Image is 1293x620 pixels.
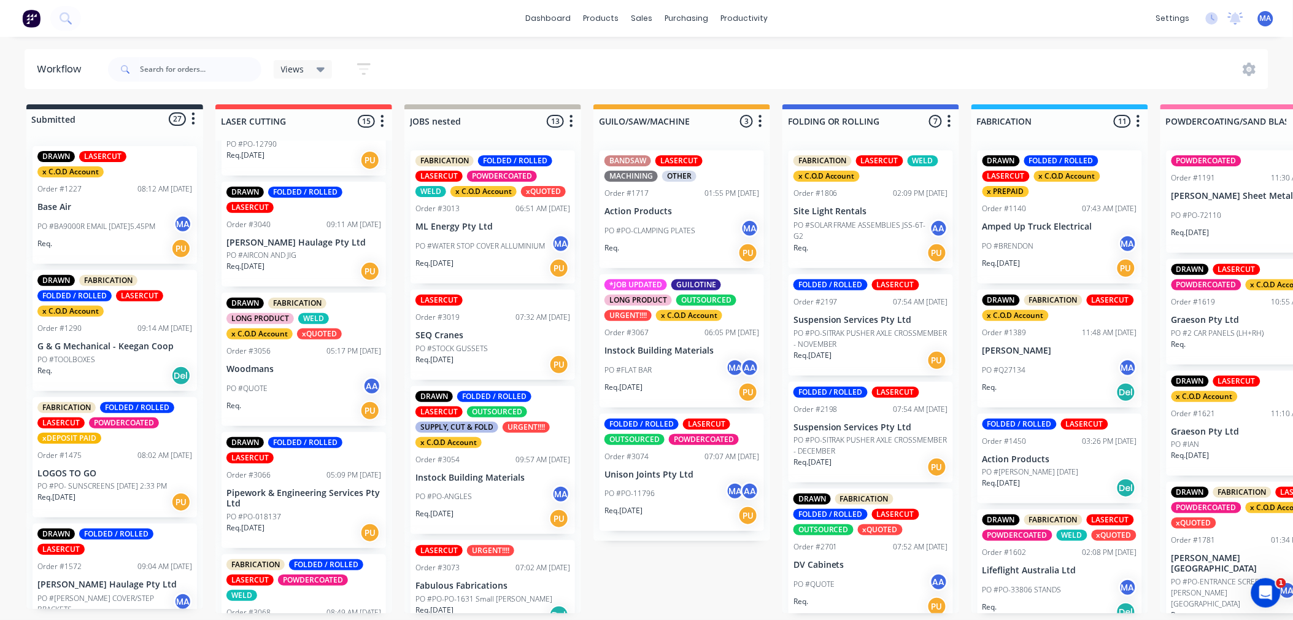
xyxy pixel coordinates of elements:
[467,171,537,182] div: POWDERCOATED
[226,346,271,357] div: Order #3056
[37,354,95,365] p: PO #TOOLBOXES
[521,186,566,197] div: xQUOTED
[226,187,264,198] div: DRAWN
[1171,210,1222,221] p: PO #PO-72110
[793,422,948,433] p: Suspension Services Pty Ltd
[604,188,649,199] div: Order #1717
[978,290,1142,408] div: DRAWNFABRICATIONLASERCUTx C.O.D AccountOrder #138911:48 AM [DATE][PERSON_NAME]PO #Q27134MAReq.Del
[268,298,326,309] div: FABRICATION
[79,529,153,540] div: FOLDED / ROLLED
[226,488,381,509] p: Pipework & Engineering Services Pty Ltd
[415,437,482,448] div: x C.O.D Account
[281,63,304,76] span: Views
[741,482,759,500] div: AA
[37,450,82,461] div: Order #1475
[171,492,191,512] div: PU
[789,150,953,268] div: FABRICATIONLASERCUTWELDx C.O.D AccountOrder #180602:09 PM [DATE]Site Light RentalsPO #SOLAR FRAME...
[894,188,948,199] div: 02:09 PM [DATE]
[793,387,868,398] div: FOLDED / ROLLED
[908,155,938,166] div: WELD
[1024,155,1098,166] div: FOLDED / ROLLED
[226,452,274,463] div: LASERCUT
[37,275,75,286] div: DRAWN
[1024,295,1083,306] div: FABRICATION
[1171,535,1216,546] div: Order #1781
[415,343,488,354] p: PO #STOCK GUSSETS
[171,366,191,386] div: Del
[1087,514,1134,525] div: LASERCUT
[789,382,953,483] div: FOLDED / ROLLEDLASERCUTOrder #219807:54 AM [DATE]Suspension Services Pty LtdPO #PO-SITRAK PUSHER ...
[604,382,643,393] p: Req. [DATE]
[894,404,948,415] div: 07:54 AM [DATE]
[503,422,550,433] div: URGENT!!!!
[793,560,948,570] p: DV Cabinets
[360,523,380,543] div: PU
[140,57,261,82] input: Search for orders...
[415,203,460,214] div: Order #3013
[604,206,759,217] p: Action Products
[137,561,192,572] div: 09:04 AM [DATE]
[793,296,838,308] div: Order #2197
[1119,358,1137,377] div: MA
[1171,296,1216,308] div: Order #1619
[604,451,649,462] div: Order #3074
[222,182,386,287] div: DRAWNFOLDED / ROLLEDLASERCUTOrder #304009:11 AM [DATE][PERSON_NAME] Haulage Pty LtdPO #AIRCON AND...
[738,382,758,402] div: PU
[37,151,75,162] div: DRAWN
[982,419,1057,430] div: FOLDED / ROLLED
[515,203,570,214] div: 06:51 AM [DATE]
[604,365,652,376] p: PO #FLAT BAR
[297,328,342,339] div: xQUOTED
[79,151,126,162] div: LASERCUT
[1171,264,1209,275] div: DRAWN
[79,275,137,286] div: FABRICATION
[467,545,514,556] div: URGENT!!!!
[1171,517,1216,529] div: xQUOTED
[1171,391,1238,402] div: x C.O.D Account
[360,401,380,420] div: PU
[552,485,570,503] div: MA
[298,313,329,324] div: WELD
[37,323,82,334] div: Order #1290
[793,220,930,242] p: PO #SOLAR FRAME ASSEMBLIES JSS-6T-G2
[549,355,569,374] div: PU
[982,454,1137,465] p: Action Products
[450,186,517,197] div: x C.O.D Account
[37,402,96,413] div: FABRICATION
[982,382,997,393] p: Req.
[982,241,1034,252] p: PO #BRENDON
[33,397,197,518] div: FABRICATIONFOLDED / ROLLEDLASERCUTPOWDERCOATEDxDEPOSIT PAIDOrder #147508:02 AM [DATE]LOGOS TO GOP...
[656,310,722,321] div: x C.O.D Account
[415,258,454,269] p: Req. [DATE]
[982,565,1137,576] p: Lifeflight Australia Ltd
[604,225,695,236] p: PO #PO-CLAMPING PLATES
[982,436,1027,447] div: Order #1450
[415,422,498,433] div: SUPPLY, CUT & FOLD
[1171,279,1241,290] div: POWDERCOATED
[1119,234,1137,253] div: MA
[226,219,271,230] div: Order #3040
[793,328,948,350] p: PO #PO-SITRAK PUSHER AXLE CROSSMEMBER - NOVEMBER
[226,400,241,411] p: Req.
[552,234,570,253] div: MA
[363,377,381,395] div: AA
[37,561,82,572] div: Order #1572
[1116,478,1136,498] div: Del
[872,509,919,520] div: LASERCUT
[37,579,192,590] p: [PERSON_NAME] Haulage Pty Ltd
[415,508,454,519] p: Req. [DATE]
[226,313,294,324] div: LONG PRODUCT
[927,351,947,370] div: PU
[37,593,174,615] p: PO #[PERSON_NAME] COVER/STEP BRACKETS
[1083,327,1137,338] div: 11:48 AM [DATE]
[1171,408,1216,419] div: Order #1621
[1034,171,1100,182] div: x C.O.D Account
[415,312,460,323] div: Order #3019
[415,594,552,605] p: PO #PO-PO-1631 Small [PERSON_NAME]
[982,478,1021,489] p: Req. [DATE]
[604,171,658,182] div: MACHINING
[1083,436,1137,447] div: 03:26 PM [DATE]
[226,559,285,570] div: FABRICATION
[278,575,348,586] div: POWDERCOATED
[33,270,197,391] div: DRAWNFABRICATIONFOLDED / ROLLEDLASERCUTx C.O.D AccountOrder #129009:14 AM [DATE]G & G Mechanical ...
